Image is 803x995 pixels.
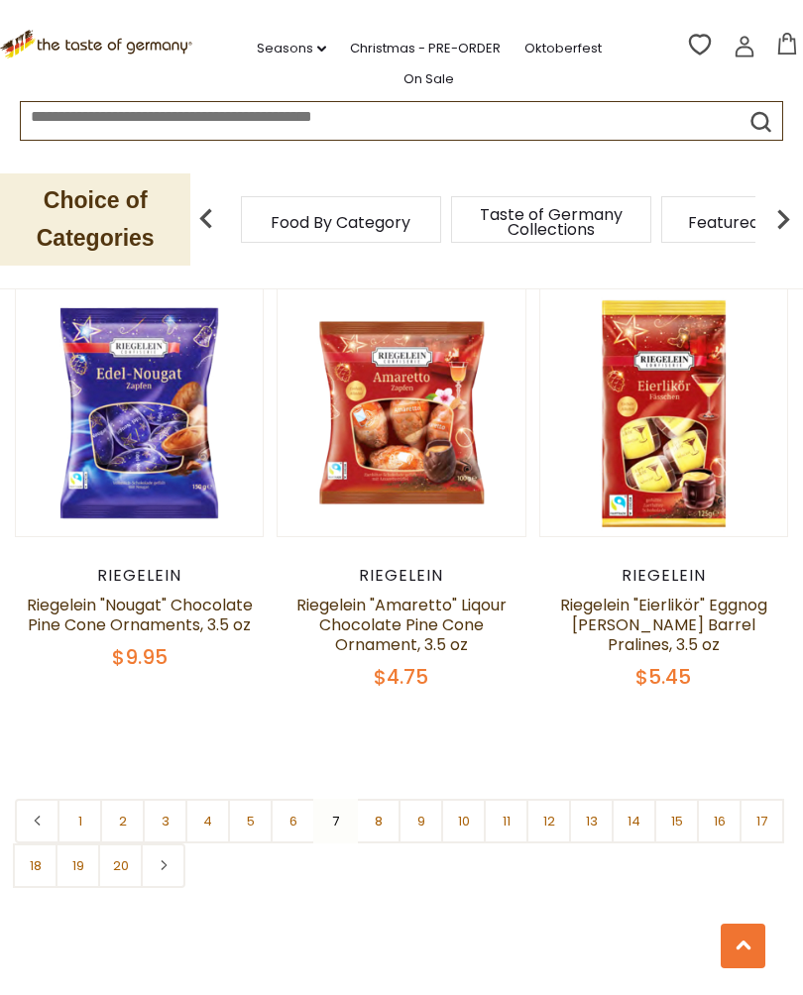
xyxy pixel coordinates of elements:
a: Seasons [257,38,326,59]
span: $4.75 [374,663,428,691]
a: Riegelein "Eierlikör" Eggnog [PERSON_NAME] Barrel Pralines, 3.5 oz [560,594,767,656]
a: 16 [697,799,742,843]
img: Riegelein "Amaretto" Liqour Chocolate Pine Cone Ornament, 3.5 oz [278,289,524,536]
a: 18 [13,843,57,888]
a: Food By Category [271,215,410,230]
img: previous arrow [186,199,226,239]
a: Riegelein "Amaretto" Liqour Chocolate Pine Cone Ornament, 3.5 oz [296,594,507,656]
img: next arrow [763,199,803,239]
a: 2 [100,799,145,843]
a: Taste of Germany Collections [472,207,631,237]
a: 17 [740,799,784,843]
a: Oktoberfest [524,38,602,59]
a: 1 [57,799,102,843]
a: 9 [399,799,443,843]
a: 3 [143,799,187,843]
a: 14 [612,799,656,843]
img: Riegelein "Nougat" Chocolate Pine Cone Ornaments, 3.5 oz [16,289,263,536]
a: 6 [271,799,315,843]
a: 19 [56,843,100,888]
a: Riegelein "Nougat" Chocolate Pine Cone Ornaments, 3.5 oz [27,594,253,636]
div: Riegelein [15,566,264,586]
a: 20 [98,843,143,888]
span: $9.95 [112,643,168,671]
img: Riegelein "Eierlikör" Eggnog Brandy Barrel Pralines, 3.5 oz [540,289,787,536]
a: 15 [654,799,699,843]
a: On Sale [403,68,454,90]
div: Riegelein [539,566,788,586]
a: 8 [356,799,401,843]
a: 11 [484,799,528,843]
div: Riegelein [277,566,525,586]
a: 12 [526,799,571,843]
a: 10 [441,799,486,843]
a: 4 [185,799,230,843]
a: 5 [228,799,273,843]
span: $5.45 [635,663,691,691]
a: Christmas - PRE-ORDER [350,38,501,59]
a: 13 [569,799,614,843]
